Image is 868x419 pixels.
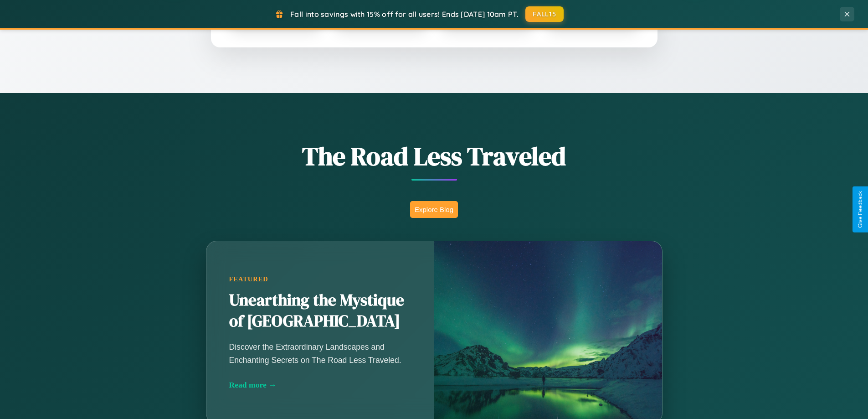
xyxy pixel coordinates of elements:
button: FALL15 [525,6,564,22]
h2: Unearthing the Mystique of [GEOGRAPHIC_DATA] [229,290,411,332]
span: Fall into savings with 15% off for all users! Ends [DATE] 10am PT. [290,10,519,19]
p: Discover the Extraordinary Landscapes and Enchanting Secrets on The Road Less Traveled. [229,341,411,366]
div: Featured [229,275,411,283]
div: Read more → [229,380,411,390]
h1: The Road Less Traveled [161,139,708,174]
button: Explore Blog [410,201,458,218]
div: Give Feedback [857,191,863,228]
